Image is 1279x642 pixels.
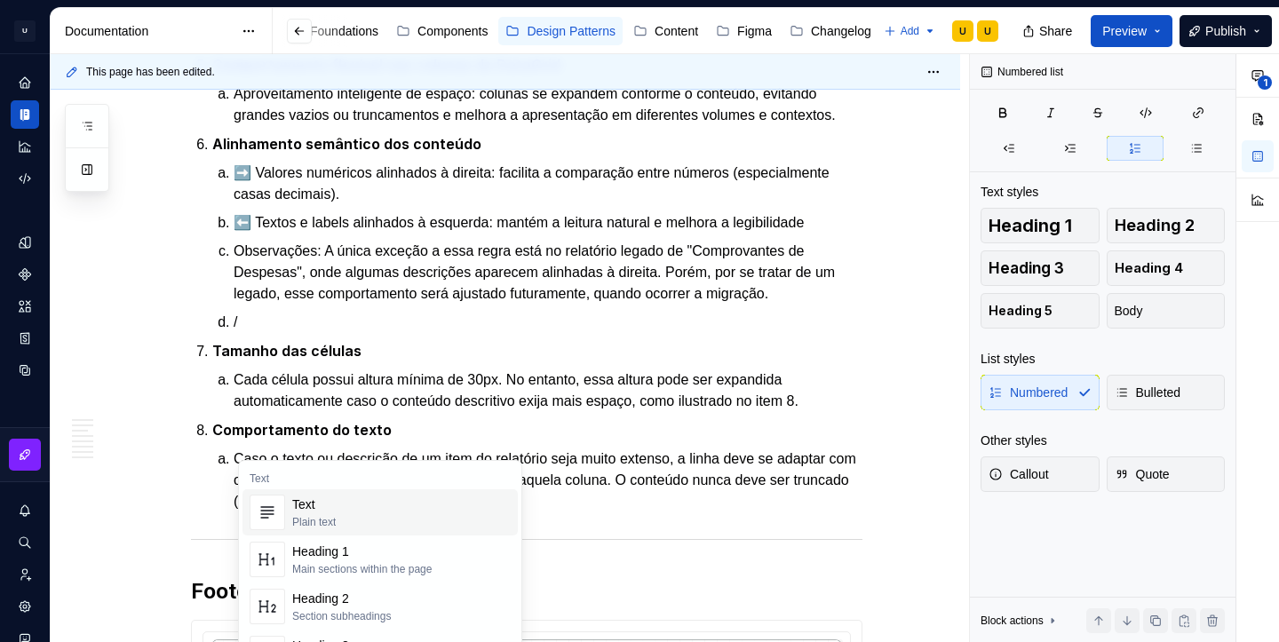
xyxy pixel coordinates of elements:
[811,22,871,40] div: Changelog
[981,608,1060,633] div: Block actions
[65,22,233,40] div: Documentation
[234,369,862,412] p: Cada célula possui altura mínima de 30px. No entanto, essa altura pode ser expandida automaticame...
[1115,217,1195,234] span: Heading 2
[981,350,1035,368] div: List styles
[1180,15,1272,47] button: Publish
[527,22,616,40] div: Design Patterns
[11,228,39,257] a: Design tokens
[1039,22,1072,40] span: Share
[498,17,623,45] a: Design Patterns
[989,465,1049,483] span: Callout
[187,13,779,49] div: Page tree
[11,560,39,589] a: Invite team
[11,592,39,621] a: Settings
[989,302,1053,320] span: Heading 5
[11,496,39,525] button: Notifications
[4,12,46,50] button: U
[212,342,361,360] strong: Tamanho das células
[901,24,919,38] span: Add
[234,314,237,329] span: /
[11,164,39,193] a: Code automation
[1107,250,1226,286] button: Heading 4
[1115,384,1181,401] span: Bulleted
[234,162,862,205] p: ➡️ Valores numéricos alinhados à direita: facilita a comparação entre números (especialmente casa...
[1102,22,1147,40] span: Preview
[626,17,705,45] a: Content
[709,17,779,45] a: Figma
[1013,15,1084,47] button: Share
[86,65,215,79] span: This page has been edited.
[11,292,39,321] a: Assets
[11,356,39,384] a: Data sources
[11,260,39,289] a: Components
[11,68,39,97] a: Home
[234,448,862,512] p: Caso o texto ou descrição de um item do relatório seja muito extenso, a linha deve se adaptar com...
[417,22,488,40] div: Components
[989,217,1072,234] span: Heading 1
[989,259,1064,277] span: Heading 3
[1115,302,1143,320] span: Body
[1091,15,1172,47] button: Preview
[878,19,941,44] button: Add
[1205,22,1246,40] span: Publish
[981,614,1044,628] div: Block actions
[212,135,481,153] strong: Alinhamento semântico dos conteúdo
[234,212,862,234] p: ⬅️ Textos e labels alinhados à esquerda: mantém a leitura natural e melhora a legibilidade
[981,250,1100,286] button: Heading 3
[191,578,359,604] strong: Footer da tabela
[1115,259,1183,277] span: Heading 4
[345,471,371,491] code: hug
[14,20,36,42] div: U
[1258,75,1272,90] span: 1
[981,183,1038,201] div: Text styles
[1107,375,1226,410] button: Bulleted
[11,100,39,129] a: Documentation
[981,432,1047,449] div: Other styles
[212,421,392,439] strong: Comportamento do texto
[389,17,495,45] a: Components
[238,492,336,512] code: text-overflow
[11,324,39,353] a: Storybook stories
[1107,456,1226,492] button: Quote
[981,208,1100,243] button: Heading 1
[234,241,862,305] p: Observações: A única exceção a essa regra está no relatório legado de "Comprovantes de Despesas",...
[984,24,991,38] div: U
[655,22,698,40] div: Content
[11,528,39,557] button: Search ⌘K
[981,293,1100,329] button: Heading 5
[1115,465,1170,483] span: Quote
[11,132,39,161] a: Analytics
[782,17,878,45] a: Changelog
[234,83,862,126] p: Aproveitamento inteligente de espaço: colunas se expandem conforme o conteúdo, evitando grandes v...
[737,22,772,40] div: Figma
[959,24,966,38] div: U
[981,456,1100,492] button: Callout
[1107,208,1226,243] button: Heading 2
[1107,293,1226,329] button: Body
